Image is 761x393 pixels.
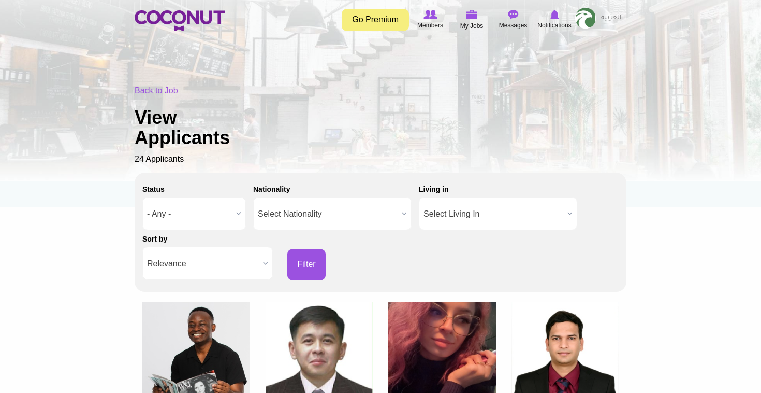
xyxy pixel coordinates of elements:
[135,10,225,31] img: Home
[537,20,571,31] span: Notifications
[460,21,484,31] span: My Jobs
[135,107,264,148] h1: View Applicants
[147,198,232,231] span: - Any -
[409,8,451,32] a: Browse Members Members
[147,247,259,280] span: Relevance
[258,198,398,231] span: Select Nationality
[135,86,178,95] a: Back to Job
[135,85,626,165] div: 24 Applicants
[508,10,518,19] img: Messages
[466,10,477,19] img: My Jobs
[423,10,437,19] img: Browse Members
[287,249,326,280] button: Filter
[419,184,449,194] label: Living in
[499,20,528,31] span: Messages
[492,8,534,32] a: Messages Messages
[142,184,165,194] label: Status
[423,198,563,231] span: Select Living In
[534,8,575,32] a: Notifications Notifications
[451,8,492,32] a: My Jobs My Jobs
[550,10,559,19] img: Notifications
[417,20,443,31] span: Members
[342,9,409,31] a: Go Premium
[142,234,167,244] label: Sort by
[596,8,626,29] a: العربية
[253,184,290,194] label: Nationality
